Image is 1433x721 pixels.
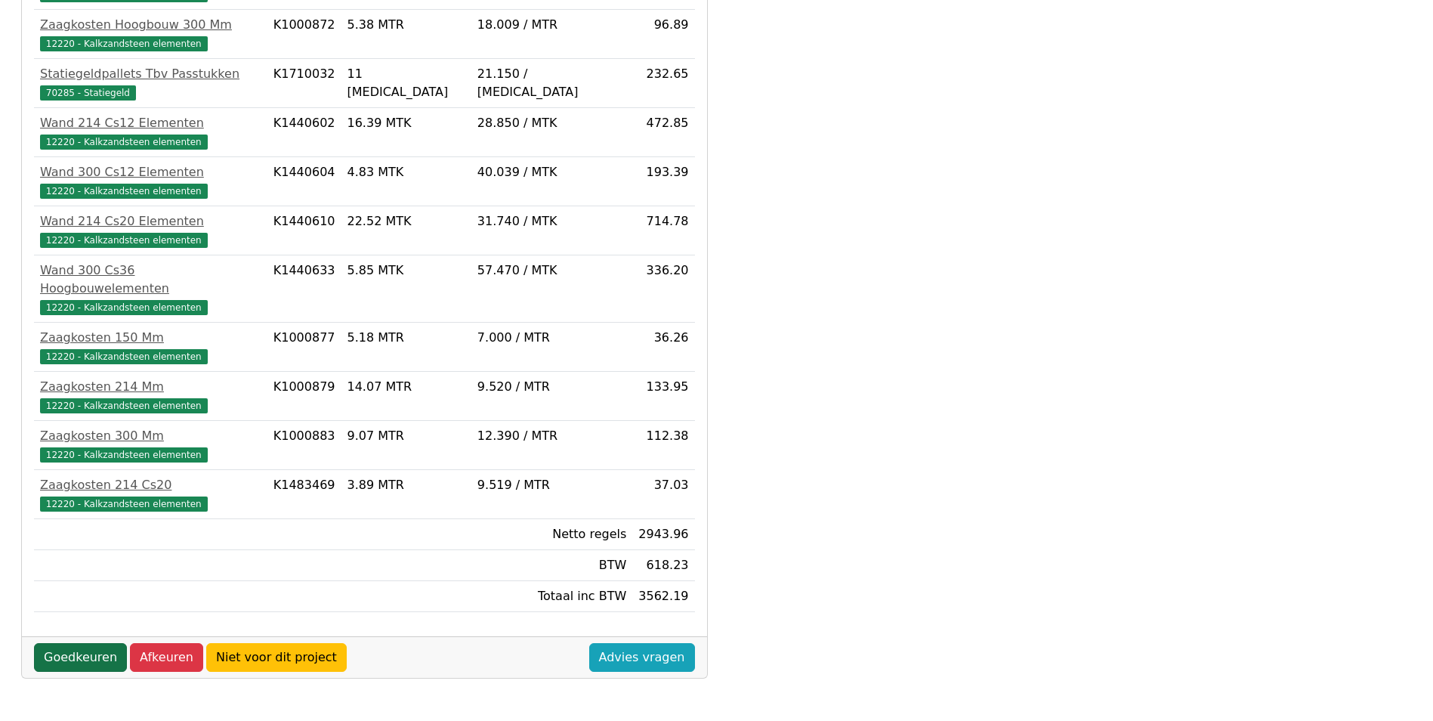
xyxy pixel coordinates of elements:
[632,323,694,372] td: 36.26
[477,114,626,132] div: 28.850 / MTK
[477,261,626,280] div: 57.470 / MTK
[471,550,632,581] td: BTW
[632,157,694,206] td: 193.39
[40,427,261,445] div: Zaagkosten 300 Mm
[347,427,465,445] div: 9.07 MTR
[40,427,261,463] a: Zaagkosten 300 Mm12220 - Kalkzandsteen elementen
[477,163,626,181] div: 40.039 / MTK
[347,261,465,280] div: 5.85 MTK
[632,372,694,421] td: 133.95
[477,65,626,101] div: 21.150 / [MEDICAL_DATA]
[40,329,261,347] div: Zaagkosten 150 Mm
[267,470,341,519] td: K1483469
[632,59,694,108] td: 232.65
[40,36,208,51] span: 12220 - Kalkzandsteen elementen
[267,372,341,421] td: K1000879
[632,550,694,581] td: 618.23
[40,16,261,34] div: Zaagkosten Hoogbouw 300 Mm
[632,206,694,255] td: 714.78
[589,643,695,672] a: Advies vragen
[267,157,341,206] td: K1440604
[40,261,261,298] div: Wand 300 Cs36 Hoogbouwelementen
[40,114,261,150] a: Wand 214 Cs12 Elementen12220 - Kalkzandsteen elementen
[40,212,261,249] a: Wand 214 Cs20 Elementen12220 - Kalkzandsteen elementen
[206,643,347,672] a: Niet voor dit project
[40,447,208,463] span: 12220 - Kalkzandsteen elementen
[477,378,626,396] div: 9.520 / MTR
[347,476,465,494] div: 3.89 MTR
[477,16,626,34] div: 18.009 / MTR
[40,85,136,101] span: 70285 - Statiegeld
[40,233,208,248] span: 12220 - Kalkzandsteen elementen
[40,329,261,365] a: Zaagkosten 150 Mm12220 - Kalkzandsteen elementen
[40,378,261,396] div: Zaagkosten 214 Mm
[40,497,208,512] span: 12220 - Kalkzandsteen elementen
[40,184,208,199] span: 12220 - Kalkzandsteen elementen
[347,65,465,101] div: 11 [MEDICAL_DATA]
[632,255,694,323] td: 336.20
[632,470,694,519] td: 37.03
[40,16,261,52] a: Zaagkosten Hoogbouw 300 Mm12220 - Kalkzandsteen elementen
[40,378,261,414] a: Zaagkosten 214 Mm12220 - Kalkzandsteen elementen
[477,476,626,494] div: 9.519 / MTR
[632,581,694,612] td: 3562.19
[267,323,341,372] td: K1000877
[34,643,127,672] a: Goedkeuren
[267,59,341,108] td: K1710032
[477,212,626,231] div: 31.740 / MTK
[130,643,203,672] a: Afkeuren
[347,114,465,132] div: 16.39 MTK
[267,255,341,323] td: K1440633
[40,135,208,150] span: 12220 - Kalkzandsteen elementen
[471,581,632,612] td: Totaal inc BTW
[40,300,208,315] span: 12220 - Kalkzandsteen elementen
[347,16,465,34] div: 5.38 MTR
[477,427,626,445] div: 12.390 / MTR
[40,163,261,181] div: Wand 300 Cs12 Elementen
[267,108,341,157] td: K1440602
[347,163,465,181] div: 4.83 MTK
[267,421,341,470] td: K1000883
[347,212,465,231] div: 22.52 MTK
[347,329,465,347] div: 5.18 MTR
[632,108,694,157] td: 472.85
[40,163,261,200] a: Wand 300 Cs12 Elementen12220 - Kalkzandsteen elementen
[471,519,632,550] td: Netto regels
[40,261,261,316] a: Wand 300 Cs36 Hoogbouwelementen12220 - Kalkzandsteen elementen
[267,10,341,59] td: K1000872
[632,421,694,470] td: 112.38
[632,10,694,59] td: 96.89
[40,349,208,364] span: 12220 - Kalkzandsteen elementen
[40,398,208,413] span: 12220 - Kalkzandsteen elementen
[267,206,341,255] td: K1440610
[40,114,261,132] div: Wand 214 Cs12 Elementen
[40,65,261,101] a: Statiegeldpallets Tbv Passtukken70285 - Statiegeld
[40,65,261,83] div: Statiegeldpallets Tbv Passtukken
[40,476,261,494] div: Zaagkosten 214 Cs20
[40,476,261,512] a: Zaagkosten 214 Cs2012220 - Kalkzandsteen elementen
[477,329,626,347] div: 7.000 / MTR
[632,519,694,550] td: 2943.96
[40,212,261,231] div: Wand 214 Cs20 Elementen
[347,378,465,396] div: 14.07 MTR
